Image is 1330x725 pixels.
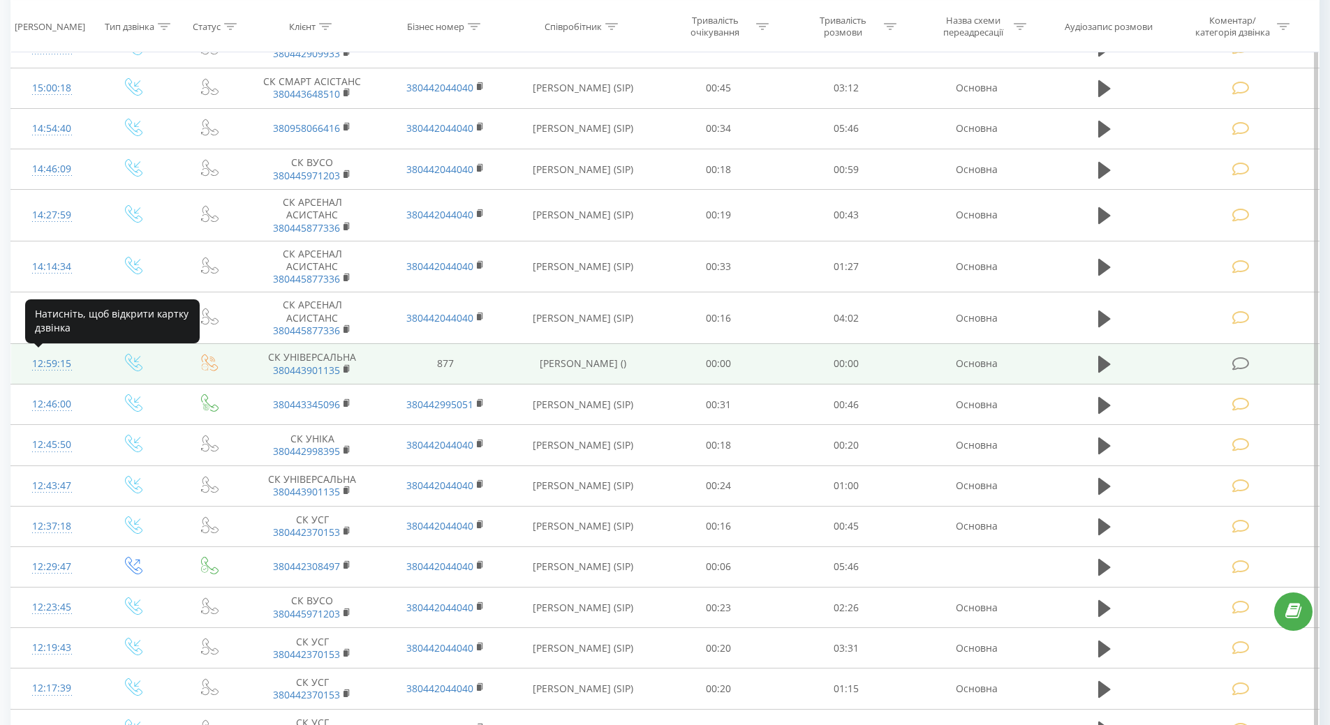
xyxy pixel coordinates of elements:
[25,513,79,540] div: 12:37:18
[406,81,473,94] a: 380442044040
[406,682,473,695] a: 380442044040
[783,588,910,628] td: 02:26
[273,47,340,60] a: 380442909933
[655,628,783,668] td: 00:20
[783,241,910,292] td: 01:27
[512,190,655,241] td: [PERSON_NAME] (SIP)
[25,115,79,142] div: 14:54:40
[406,601,473,614] a: 380442044040
[246,506,378,546] td: СК УСГ
[406,163,473,176] a: 380442044040
[910,465,1042,506] td: Основна
[910,384,1042,425] td: Основна
[273,648,340,661] a: 380442370153
[273,525,340,539] a: 380442370153
[105,20,154,32] div: Тип дзвінка
[25,675,79,702] div: 12:17:39
[246,241,378,292] td: СК АРСЕНАЛ АСИСТАНС
[512,628,655,668] td: [PERSON_NAME] (SIP)
[910,241,1042,292] td: Основна
[246,668,378,709] td: СК УСГ
[936,15,1010,38] div: Назва схеми переадресації
[25,75,79,102] div: 15:00:18
[289,20,316,32] div: Клієнт
[1192,15,1273,38] div: Коментар/категорія дзвінка
[512,465,655,506] td: [PERSON_NAME] (SIP)
[783,384,910,425] td: 00:46
[910,190,1042,241] td: Основна
[406,208,473,221] a: 380442044040
[246,465,378,506] td: СК УНІВЕРСАЛЬНА
[655,292,783,344] td: 00:16
[25,472,79,500] div: 12:43:47
[783,506,910,546] td: 00:45
[783,292,910,344] td: 04:02
[783,425,910,465] td: 00:20
[193,20,221,32] div: Статус
[655,668,783,709] td: 00:20
[655,425,783,465] td: 00:18
[406,479,473,492] a: 380442044040
[655,108,783,149] td: 00:34
[655,506,783,546] td: 00:16
[406,519,473,532] a: 380442044040
[25,594,79,621] div: 12:23:45
[25,350,79,378] div: 12:59:15
[512,68,655,108] td: [PERSON_NAME] (SIP)
[783,628,910,668] td: 03:31
[25,431,79,458] div: 12:45:50
[910,343,1042,384] td: Основна
[25,202,79,229] div: 14:27:59
[1065,20,1153,32] div: Аудіозапис розмови
[783,465,910,506] td: 01:00
[512,343,655,384] td: [PERSON_NAME] ()
[678,15,753,38] div: Тривалість очікування
[273,485,340,498] a: 380443901135
[273,121,340,135] a: 380958066416
[910,149,1042,190] td: Основна
[512,108,655,149] td: [PERSON_NAME] (SIP)
[273,87,340,100] a: 380443648510
[655,190,783,241] td: 00:19
[406,311,473,324] a: 380442044040
[273,398,340,411] a: 380443345096
[655,68,783,108] td: 00:45
[512,668,655,709] td: [PERSON_NAME] (SIP)
[246,149,378,190] td: СК ВУСО
[273,688,340,701] a: 380442370153
[512,425,655,465] td: [PERSON_NAME] (SIP)
[910,506,1042,546] td: Основна
[273,272,340,285] a: 380445877336
[910,588,1042,628] td: Основна
[512,149,655,190] td: [PERSON_NAME] (SIP)
[512,241,655,292] td: [PERSON_NAME] (SIP)
[910,292,1042,344] td: Основна
[910,108,1042,149] td: Основна
[512,546,655,587] td: [PERSON_NAME] (SIP)
[655,149,783,190] td: 00:18
[246,292,378,344] td: СК АРСЕНАЛ АСИСТАНС
[512,384,655,425] td: [PERSON_NAME] (SIP)
[407,20,464,32] div: Бізнес номер
[783,190,910,241] td: 00:43
[25,299,200,343] div: Натисніть, щоб відкрити картку дзвінка
[783,546,910,587] td: 05:46
[406,398,473,411] a: 380442995051
[246,588,378,628] td: СК ВУСО
[512,506,655,546] td: [PERSON_NAME] (SIP)
[246,343,378,384] td: СК УНІВЕРСАЛЬНА
[273,169,340,182] a: 380445971203
[783,149,910,190] td: 00:59
[273,560,340,573] a: 380442308497
[806,15,880,38] div: Тривалість розмови
[25,253,79,281] div: 14:14:34
[273,221,340,234] a: 380445877336
[512,292,655,344] td: [PERSON_NAME] (SIP)
[246,425,378,465] td: СК УНІКА
[783,108,910,149] td: 05:46
[273,607,340,620] a: 380445971203
[910,668,1042,709] td: Основна
[406,641,473,655] a: 380442044040
[910,68,1042,108] td: Основна
[246,190,378,241] td: СК АРСЕНАЛ АСИСТАНС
